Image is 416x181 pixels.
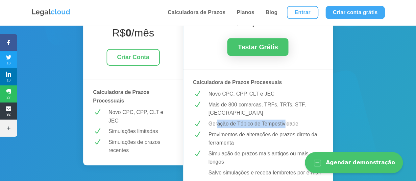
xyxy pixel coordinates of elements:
[208,90,323,98] p: Novo CPC, CPP, CLT e JEC
[208,120,323,128] p: Geração de Tópico de Tempestividade
[109,138,173,155] p: Simulações de prazos recentes
[107,49,160,66] a: Criar Conta
[93,108,101,116] span: N
[93,138,101,146] span: N
[193,130,201,139] span: N
[93,89,150,103] strong: Calculadora de Prazos Processuais
[126,27,132,39] strong: 0
[208,169,323,177] p: Salve simulações e receba lembretes por e-mail
[109,108,173,125] p: Novo CPC, CPP, CLT e JEC
[193,101,201,109] span: N
[208,130,323,147] p: Provimentos de alterações de prazos direto da ferramenta
[109,127,173,136] p: Simulações limitadas
[93,27,173,42] h4: R$ /mês
[326,6,385,19] a: Criar conta grátis
[287,6,318,19] a: Entrar
[193,149,201,158] span: N
[208,149,323,166] p: Simulação de prazos mais antigos ou mais longos
[227,38,288,56] a: Testar Grátis
[93,127,101,135] span: N
[193,79,282,85] strong: Calculadora de Prazos Processuais
[193,90,201,98] span: N
[208,101,323,117] p: Mais de 800 comarcas, TRFs, TRTs, STF, [GEOGRAPHIC_DATA]
[31,8,71,17] img: Logo da Legalcloud
[193,120,201,128] span: N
